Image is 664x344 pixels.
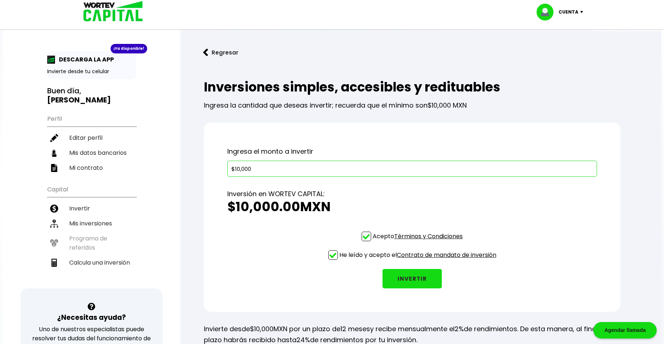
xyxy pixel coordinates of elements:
[47,181,136,288] ul: Capital
[50,134,58,142] img: editar-icon.952d3147.svg
[340,324,370,333] span: 12 meses
[373,232,463,241] p: Acepto
[55,55,114,64] p: DESCARGA LA APP
[47,111,136,175] ul: Perfil
[204,80,620,94] h2: Inversiones simples, accesibles y redituables
[559,7,578,18] p: Cuenta
[47,95,111,105] b: [PERSON_NAME]
[47,68,136,75] p: Invierte desde tu celular
[50,205,58,213] img: invertir-icon.b3b967d7.svg
[47,56,55,64] img: app-icon
[578,11,588,13] img: icon-down
[537,4,559,20] img: profile-image
[50,164,58,172] img: contrato-icon.f2db500c.svg
[383,269,442,288] button: INVERTIR
[47,145,136,160] a: Mis datos bancarios
[397,251,496,259] a: Contrato de mandato de inversión
[339,250,496,259] p: He leído y acepto el
[47,160,136,175] a: Mi contrato
[203,49,208,56] img: flecha izquierda
[47,130,136,145] a: Editar perfil
[250,324,273,333] span: $10,000
[192,43,249,62] button: Regresar
[428,101,467,110] span: $10,000 MXN
[204,94,620,111] p: Ingresa la cantidad que deseas invertir; recuerda que el mínimo son
[227,188,597,199] p: Inversión en WORTEV CAPITAL:
[227,146,597,157] p: Ingresa el monto a invertir
[394,232,463,240] a: Términos y Condiciones
[455,324,464,333] span: 2%
[47,216,136,231] a: Mis inversiones
[57,312,126,323] h3: ¿Necesitas ayuda?
[47,255,136,270] a: Calcula una inversión
[50,149,58,157] img: datos-icon.10cf9172.svg
[111,44,147,53] div: ¡Ya disponible!
[593,322,657,339] div: Agendar llamada
[47,86,136,105] h3: Buen día,
[227,199,597,214] h2: $10,000.00 MXN
[50,220,58,228] img: inversiones-icon.6695dc30.svg
[47,201,136,216] a: Invertir
[50,259,58,267] img: calculadora-icon.17d418c4.svg
[192,43,650,62] a: flecha izquierdaRegresar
